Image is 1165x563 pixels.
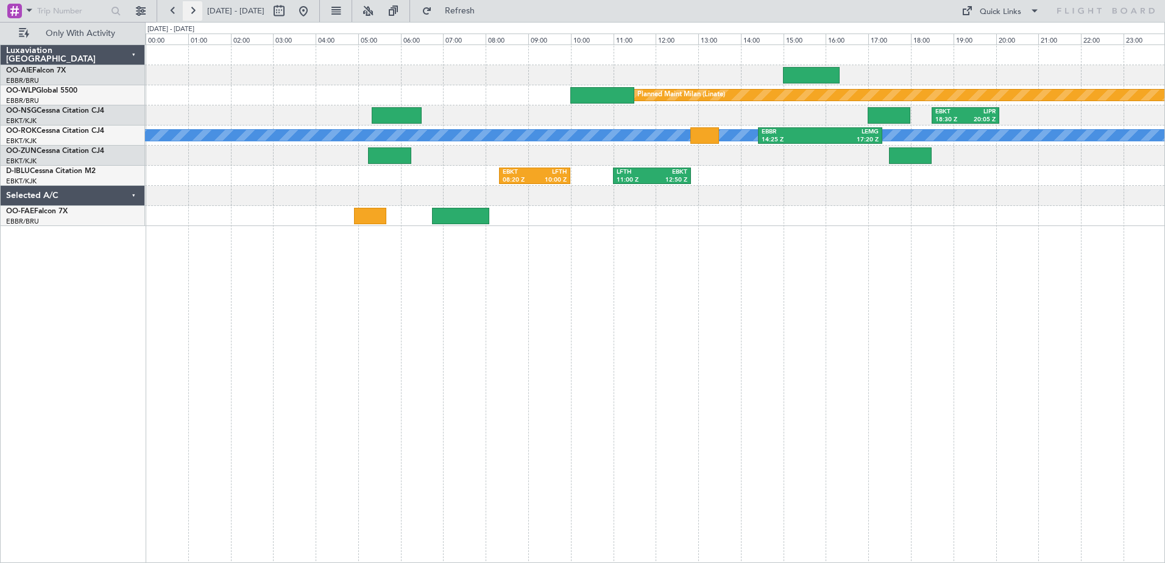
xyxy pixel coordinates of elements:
span: OO-WLP [6,87,36,94]
a: EBBR/BRU [6,76,39,85]
div: [DATE] - [DATE] [147,24,194,35]
div: 09:00 [528,34,571,44]
div: LFTH [617,168,652,177]
div: EBKT [935,108,965,116]
div: 04:00 [316,34,358,44]
div: 14:00 [741,34,784,44]
span: OO-AIE [6,67,32,74]
div: 08:00 [486,34,528,44]
span: D-IBLU [6,168,30,175]
span: OO-NSG [6,107,37,115]
div: 15:00 [784,34,826,44]
div: EBBR [762,128,820,136]
input: Trip Number [37,2,107,20]
div: LFTH [535,168,567,177]
div: 00:00 [146,34,188,44]
a: EBKT/KJK [6,157,37,166]
a: OO-ZUNCessna Citation CJ4 [6,147,104,155]
a: OO-NSGCessna Citation CJ4 [6,107,104,115]
a: EBBR/BRU [6,96,39,105]
span: Only With Activity [32,29,129,38]
div: 17:20 Z [820,136,879,144]
div: 12:00 [656,34,698,44]
div: 20:05 Z [965,116,995,124]
div: 18:00 [911,34,954,44]
div: 16:00 [826,34,868,44]
div: 19:00 [954,34,996,44]
div: LIPR [965,108,995,116]
div: 05:00 [358,34,401,44]
a: EBKT/KJK [6,116,37,126]
div: 21:00 [1038,34,1081,44]
a: OO-AIEFalcon 7X [6,67,66,74]
a: EBBR/BRU [6,217,39,226]
a: EBKT/KJK [6,136,37,146]
div: 03:00 [273,34,316,44]
a: D-IBLUCessna Citation M2 [6,168,96,175]
a: OO-WLPGlobal 5500 [6,87,77,94]
div: Planned Maint Milan (Linate) [637,86,725,104]
span: OO-FAE [6,208,34,215]
div: 02:00 [231,34,274,44]
div: 20:00 [996,34,1039,44]
a: EBKT/KJK [6,177,37,186]
button: Quick Links [955,1,1046,21]
div: EBKT [503,168,534,177]
button: Refresh [416,1,489,21]
span: OO-ROK [6,127,37,135]
div: 11:00 Z [617,176,652,185]
div: EBKT [652,168,687,177]
span: [DATE] - [DATE] [207,5,264,16]
span: OO-ZUN [6,147,37,155]
div: 07:00 [443,34,486,44]
div: 06:00 [401,34,444,44]
div: 01:00 [188,34,231,44]
div: 14:25 Z [762,136,820,144]
div: 13:00 [698,34,741,44]
span: Refresh [434,7,486,15]
a: OO-ROKCessna Citation CJ4 [6,127,104,135]
button: Only With Activity [13,24,132,43]
div: 17:00 [868,34,911,44]
div: Quick Links [980,6,1021,18]
div: 18:30 Z [935,116,965,124]
div: 11:00 [614,34,656,44]
div: 10:00 Z [535,176,567,185]
a: OO-FAEFalcon 7X [6,208,68,215]
div: 22:00 [1081,34,1124,44]
div: LEMG [820,128,879,136]
div: 10:00 [571,34,614,44]
div: 12:50 Z [652,176,687,185]
div: 08:20 Z [503,176,534,185]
